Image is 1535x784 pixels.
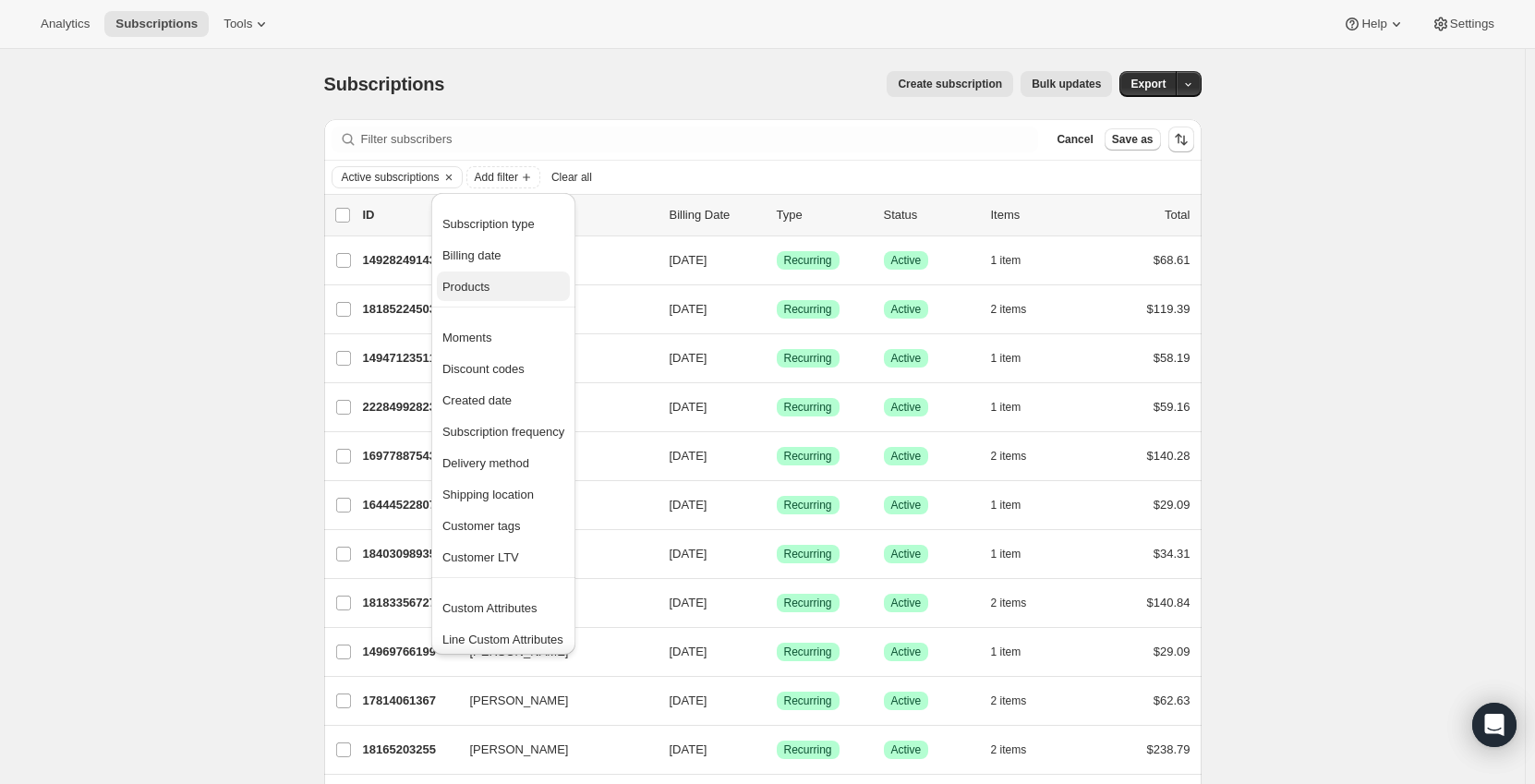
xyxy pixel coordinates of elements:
[440,167,458,187] button: Clear
[784,547,832,561] span: Recurring
[363,398,455,416] p: 22284992823
[544,166,599,188] button: Clear all
[1154,351,1191,365] span: $58.19
[991,247,1042,273] button: 1 item
[784,400,832,415] span: Recurring
[363,741,455,759] p: 18165203255
[1420,11,1505,37] button: Settings
[1105,128,1161,151] button: Save as
[363,349,455,368] p: 14947123511
[891,449,922,464] span: Active
[891,645,922,659] span: Active
[991,639,1042,665] button: 1 item
[442,601,538,615] span: Custom Attributes
[363,492,1191,518] div: 16444522807[PERSON_NAME][DATE]SuccessRecurringSuccessActive1 item$29.09
[670,253,707,267] span: [DATE]
[363,300,455,319] p: 18185224503
[891,498,922,513] span: Active
[363,496,455,514] p: 16444522807
[891,547,922,561] span: Active
[1147,449,1191,463] span: $140.28
[442,331,491,344] span: Moments
[442,248,502,262] span: Billing date
[442,519,521,533] span: Customer tags
[1154,498,1191,512] span: $29.09
[784,351,832,366] span: Recurring
[991,394,1042,420] button: 1 item
[1147,596,1191,609] span: $140.84
[1147,302,1191,316] span: $119.39
[991,443,1047,469] button: 2 items
[442,633,563,646] span: Line Custom Attributes
[1154,694,1191,707] span: $62.63
[1472,703,1517,747] div: Open Intercom Messenger
[670,596,707,609] span: [DATE]
[224,17,252,31] span: Tools
[1154,547,1191,561] span: $34.31
[363,590,1191,616] div: 18183356727[PERSON_NAME][DATE]SuccessRecurringSuccessActive2 items$140.84
[442,280,490,294] span: Products
[115,17,198,31] span: Subscriptions
[470,741,569,759] span: [PERSON_NAME]
[991,590,1047,616] button: 2 items
[670,449,707,463] span: [DATE]
[1112,132,1154,147] span: Save as
[363,643,455,661] p: 14969766199
[1361,17,1386,31] span: Help
[1021,71,1112,97] button: Bulk updates
[784,449,832,464] span: Recurring
[991,253,1021,268] span: 1 item
[891,742,922,757] span: Active
[898,77,1002,91] span: Create subscription
[991,694,1027,708] span: 2 items
[1119,71,1177,97] button: Export
[991,596,1027,610] span: 2 items
[1332,11,1416,37] button: Help
[891,253,922,268] span: Active
[891,596,922,610] span: Active
[363,345,1191,371] div: 14947123511[PERSON_NAME][DATE]SuccessRecurringSuccessActive1 item$58.19
[332,167,440,187] button: Active subscriptions
[363,447,455,465] p: 16977887543
[670,400,707,414] span: [DATE]
[442,362,525,376] span: Discount codes
[363,692,455,710] p: 17814061367
[342,170,440,185] span: Active subscriptions
[363,296,1191,322] div: 18185224503[PERSON_NAME][DATE]SuccessRecurringSuccessActive2 items$119.39
[991,302,1027,317] span: 2 items
[363,545,455,563] p: 18403098935
[991,400,1021,415] span: 1 item
[363,206,1191,224] div: IDCustomerBilling DateTypeStatusItemsTotal
[41,17,90,31] span: Analytics
[442,425,564,439] span: Subscription frequency
[442,393,512,407] span: Created date
[670,498,707,512] span: [DATE]
[777,206,869,224] div: Type
[891,400,922,415] span: Active
[1154,645,1191,658] span: $29.09
[784,302,832,317] span: Recurring
[1057,132,1093,147] span: Cancel
[1168,127,1194,152] button: Sort the results
[991,547,1021,561] span: 1 item
[363,251,455,270] p: 14928249143
[551,170,592,185] span: Clear all
[212,11,282,37] button: Tools
[1147,742,1191,756] span: $238.79
[363,206,455,224] p: ID
[363,639,1191,665] div: 14969766199[PERSON_NAME][DATE]SuccessRecurringSuccessActive1 item$29.09
[991,206,1083,224] div: Items
[475,170,518,185] span: Add filter
[991,345,1042,371] button: 1 item
[30,11,101,37] button: Analytics
[670,645,707,658] span: [DATE]
[670,547,707,561] span: [DATE]
[784,498,832,513] span: Recurring
[1154,253,1191,267] span: $68.61
[363,737,1191,763] div: 18165203255[PERSON_NAME][DATE]SuccessRecurringSuccessActive2 items$238.79
[991,492,1042,518] button: 1 item
[670,742,707,756] span: [DATE]
[363,247,1191,273] div: 14928249143[PERSON_NAME][DATE]SuccessRecurringSuccessActive1 item$68.61
[1049,128,1100,151] button: Cancel
[442,488,534,501] span: Shipping location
